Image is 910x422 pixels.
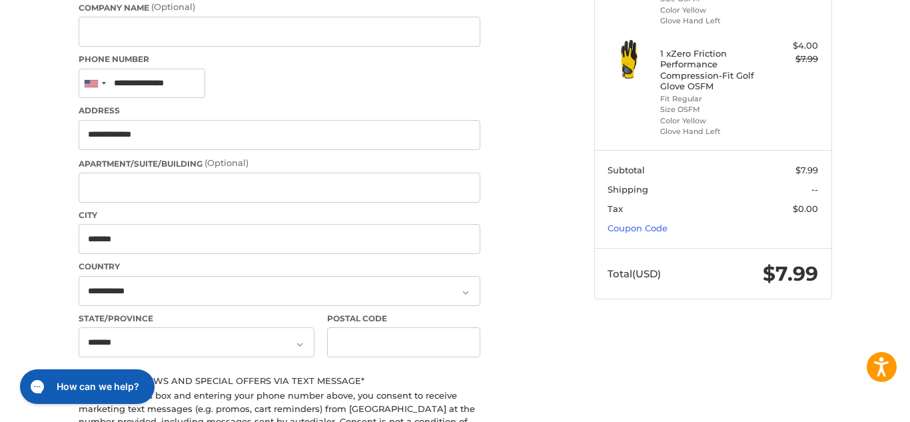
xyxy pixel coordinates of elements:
[205,157,248,168] small: (Optional)
[765,53,818,66] div: $7.99
[79,1,480,14] label: Company Name
[800,386,910,422] iframe: Google Customer Reviews
[79,209,480,221] label: City
[327,313,480,325] label: Postal Code
[765,39,818,53] div: $4.00
[660,48,762,91] h4: 1 x Zero Friction Performance Compression-Fit Golf Glove OSFM
[608,267,661,280] span: Total (USD)
[811,184,818,195] span: --
[608,223,668,233] a: Coupon Code
[608,203,623,214] span: Tax
[79,313,314,325] label: State/Province
[79,157,480,170] label: Apartment/Suite/Building
[79,261,480,273] label: Country
[79,105,480,117] label: Address
[795,165,818,175] span: $7.99
[79,53,480,65] label: Phone Number
[608,184,648,195] span: Shipping
[660,115,762,127] li: Color Yellow
[660,5,762,16] li: Color Yellow
[793,203,818,214] span: $0.00
[660,93,762,105] li: Fit Regular
[660,126,762,137] li: Glove Hand Left
[660,104,762,115] li: Size OSFM
[151,1,195,12] small: (Optional)
[660,15,762,27] li: Glove Hand Left
[13,365,159,409] iframe: Gorgias live chat messenger
[79,375,480,386] label: Send me news and special offers via text message*
[79,69,110,98] div: United States: +1
[763,261,818,286] span: $7.99
[608,165,645,175] span: Subtotal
